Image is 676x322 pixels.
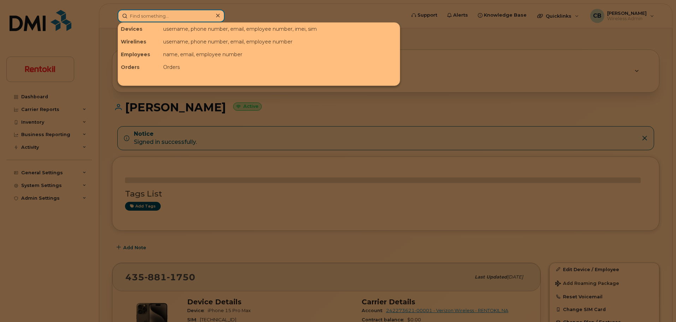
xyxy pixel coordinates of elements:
div: name, email, employee number [160,48,400,61]
div: username, phone number, email, employee number, imei, sim [160,23,400,35]
div: Orders [118,61,160,74]
div: Employees [118,48,160,61]
div: Orders [160,61,400,74]
div: Wirelines [118,35,160,48]
div: Devices [118,23,160,35]
div: username, phone number, email, employee number [160,35,400,48]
